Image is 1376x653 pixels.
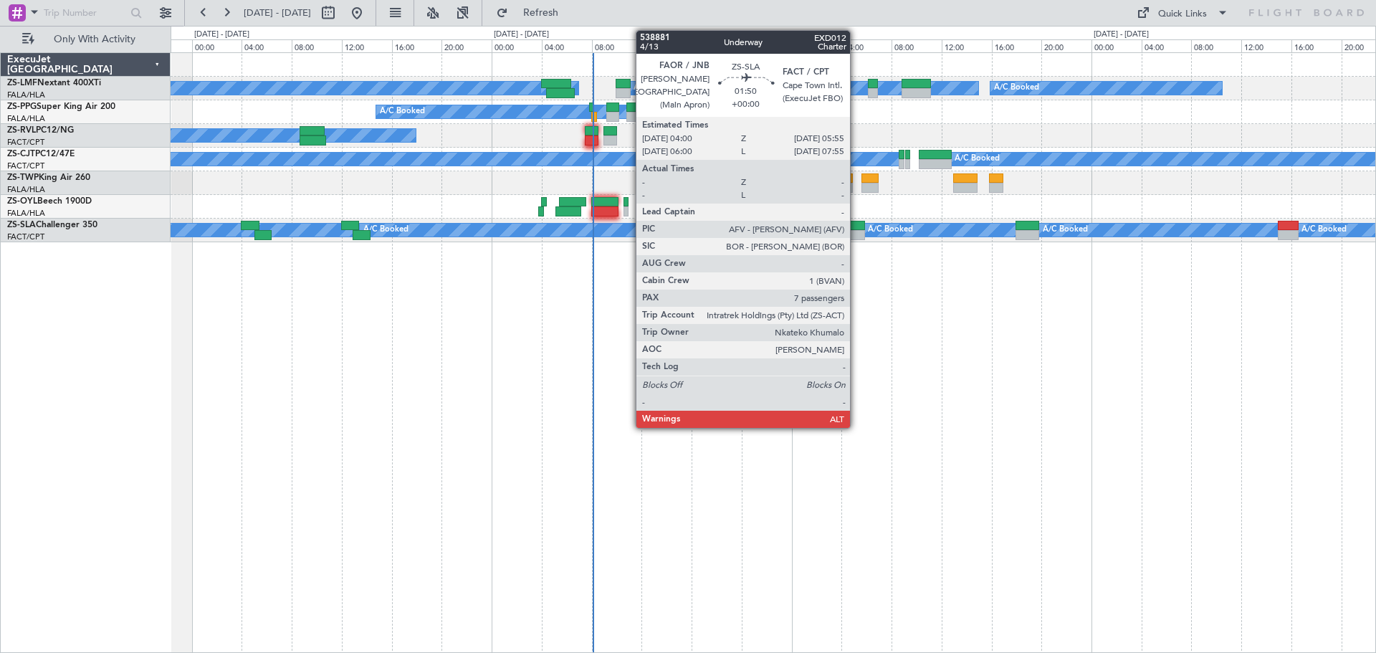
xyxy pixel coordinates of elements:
button: Refresh [489,1,575,24]
a: FACT/CPT [7,137,44,148]
div: 00:00 [192,39,242,52]
div: 12:00 [942,39,992,52]
div: [DATE] - [DATE] [194,29,249,41]
div: 16:00 [392,39,442,52]
div: A/C Booked [380,101,425,123]
div: 16:00 [992,39,1042,52]
a: ZS-OYLBeech 1900D [7,197,92,206]
div: 00:00 [1091,39,1142,52]
div: 04:00 [542,39,592,52]
div: A/C Booked [868,219,913,241]
div: Quick Links [1158,7,1207,22]
div: 12:00 [641,39,692,52]
a: ZS-RVLPC12/NG [7,126,74,135]
div: [DATE] - [DATE] [794,29,849,41]
div: 08:00 [592,39,642,52]
span: ZS-PPG [7,103,37,111]
a: ZS-SLAChallenger 350 [7,221,97,229]
a: FALA/HLA [7,208,45,219]
div: 08:00 [292,39,342,52]
div: 20:00 [742,39,792,52]
a: ZS-LMFNextant 400XTi [7,79,101,87]
a: FACT/CPT [7,161,44,171]
div: 00:00 [492,39,542,52]
span: ZS-SLA [7,221,36,229]
div: A/C Booked [1043,219,1088,241]
span: ZS-OYL [7,197,37,206]
a: FACT/CPT [7,232,44,242]
a: ZS-TWPKing Air 260 [7,173,90,182]
div: A/C Booked [955,148,1000,170]
span: Refresh [511,8,571,18]
div: A/C Booked [994,77,1039,99]
div: 20:00 [441,39,492,52]
span: ZS-CJT [7,150,35,158]
span: Only With Activity [37,34,151,44]
div: [DATE] - [DATE] [494,29,549,41]
input: Trip Number [44,2,126,24]
div: 20:00 [1041,39,1091,52]
span: ZS-TWP [7,173,39,182]
div: 16:00 [692,39,742,52]
span: [DATE] - [DATE] [244,6,311,19]
div: 04:00 [841,39,892,52]
button: Quick Links [1129,1,1236,24]
div: 00:00 [792,39,842,52]
div: 08:00 [892,39,942,52]
a: FALA/HLA [7,184,45,195]
button: Only With Activity [16,28,156,51]
div: 12:00 [1241,39,1291,52]
a: ZS-PPGSuper King Air 200 [7,103,115,111]
a: ZS-CJTPC12/47E [7,150,75,158]
div: A/C Booked [1301,219,1347,241]
div: [DATE] - [DATE] [1094,29,1149,41]
div: 04:00 [1142,39,1192,52]
div: 08:00 [1191,39,1241,52]
div: 16:00 [1291,39,1342,52]
div: A/C Booked [363,219,408,241]
div: 04:00 [242,39,292,52]
a: FALA/HLA [7,113,45,124]
div: 12:00 [342,39,392,52]
span: ZS-RVL [7,126,36,135]
a: FALA/HLA [7,90,45,100]
span: ZS-LMF [7,79,37,87]
div: A/C Booked [634,77,679,99]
